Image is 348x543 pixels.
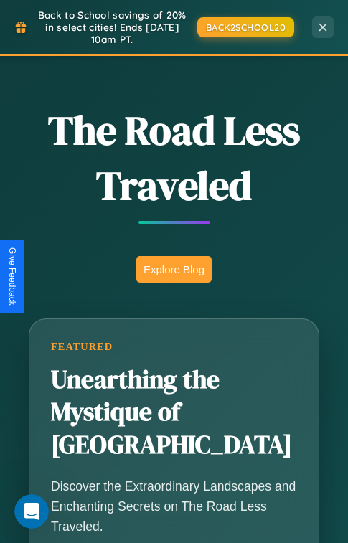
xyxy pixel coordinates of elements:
[197,17,295,37] button: BACK2SCHOOL20
[29,103,319,213] h1: The Road Less Traveled
[51,341,297,353] div: Featured
[51,476,297,537] p: Discover the Extraordinary Landscapes and Enchanting Secrets on The Road Less Traveled.
[7,247,17,306] div: Give Feedback
[34,9,190,45] span: Back to School savings of 20% in select cities! Ends [DATE] 10am PT.
[51,364,297,462] h2: Unearthing the Mystique of [GEOGRAPHIC_DATA]
[14,494,49,529] iframe: Intercom live chat
[136,256,212,283] button: Explore Blog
